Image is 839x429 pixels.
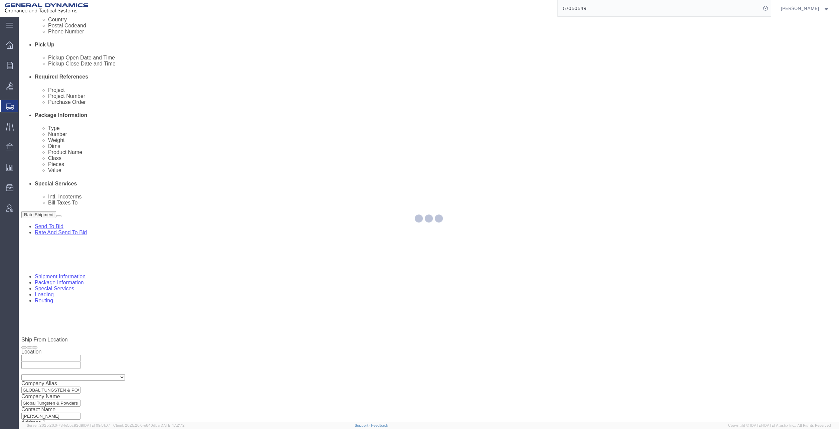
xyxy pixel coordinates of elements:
[371,423,388,427] a: Feedback
[728,423,831,428] span: Copyright © [DATE]-[DATE] Agistix Inc., All Rights Reserved
[355,423,371,427] a: Support
[5,3,88,13] img: logo
[781,5,819,12] span: Russell Borum
[83,423,110,427] span: [DATE] 09:51:07
[113,423,185,427] span: Client: 2025.20.0-e640dba
[27,423,110,427] span: Server: 2025.20.0-734e5bc92d9
[558,0,761,16] input: Search for shipment number, reference number
[781,4,830,12] button: [PERSON_NAME]
[160,423,185,427] span: [DATE] 17:21:12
